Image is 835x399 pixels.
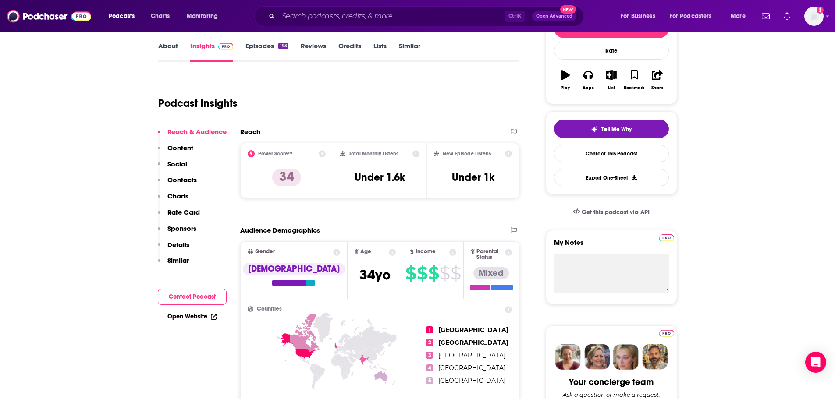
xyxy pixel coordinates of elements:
h3: Under 1.6k [355,171,405,184]
div: Your concierge team [569,377,654,388]
span: [GEOGRAPHIC_DATA] [438,351,505,359]
div: Play [561,85,570,91]
a: Charts [145,9,175,23]
label: My Notes [554,238,669,254]
button: Bookmark [623,64,646,96]
span: Countries [257,306,282,312]
a: Show notifications dropdown [758,9,773,24]
a: Episodes193 [245,42,288,62]
img: Podchaser Pro [218,43,234,50]
span: $ [417,266,427,280]
div: Rate [554,42,669,60]
h2: Reach [240,127,260,136]
button: List [600,64,622,96]
img: Jules Profile [613,344,639,370]
h2: Total Monthly Listens [349,151,398,157]
div: Open Intercom Messenger [805,352,826,373]
span: [GEOGRAPHIC_DATA] [438,326,508,334]
button: Export One-Sheet [554,169,669,186]
span: Ctrl K [505,11,525,22]
span: [GEOGRAPHIC_DATA] [438,377,505,385]
span: 1 [426,326,433,333]
button: Content [158,144,193,160]
button: open menu [664,9,725,23]
a: Contact This Podcast [554,145,669,162]
span: Tell Me Why [601,126,632,133]
a: Get this podcast via API [566,201,657,223]
span: 3 [426,352,433,359]
span: 34 yo [359,266,391,283]
span: 4 [426,364,433,371]
h2: Audience Demographics [240,226,320,234]
span: Income [416,249,436,254]
h1: Podcast Insights [158,97,238,110]
span: [GEOGRAPHIC_DATA] [438,339,508,346]
button: Share [646,64,668,96]
p: Social [167,160,187,168]
span: Parental Status [476,249,504,260]
div: Share [651,85,663,91]
button: Contacts [158,176,197,192]
p: Similar [167,256,189,265]
span: For Business [621,10,655,22]
a: Credits [338,42,361,62]
button: Contact Podcast [158,289,227,305]
p: Details [167,240,189,249]
svg: Add a profile image [817,7,824,14]
img: Podchaser Pro [659,330,674,337]
img: Podchaser - Follow, Share and Rate Podcasts [7,8,91,25]
p: Charts [167,192,188,200]
button: open menu [181,9,229,23]
button: Charts [158,192,188,208]
p: Reach & Audience [167,127,227,136]
span: Gender [255,249,275,254]
h2: New Episode Listens [443,151,491,157]
button: Rate Card [158,208,200,224]
div: List [608,85,615,91]
a: Reviews [301,42,326,62]
span: $ [428,266,439,280]
span: Podcasts [109,10,135,22]
p: Contacts [167,176,197,184]
div: [DEMOGRAPHIC_DATA] [243,263,345,275]
a: Similar [399,42,420,62]
span: $ [405,266,416,280]
p: Rate Card [167,208,200,216]
img: Barbara Profile [584,344,610,370]
div: Ask a question or make a request. [563,391,660,398]
span: Age [360,249,371,254]
a: InsightsPodchaser Pro [190,42,234,62]
div: Bookmark [624,85,644,91]
button: Social [158,160,187,176]
div: Mixed [473,267,509,279]
a: Pro website [659,233,674,241]
button: Sponsors [158,224,196,240]
p: Content [167,144,193,152]
input: Search podcasts, credits, & more... [278,9,505,23]
button: open menu [725,9,757,23]
span: Get this podcast via API [582,208,650,216]
p: Sponsors [167,224,196,233]
a: About [158,42,178,62]
span: [GEOGRAPHIC_DATA] [438,364,505,372]
button: Open AdvancedNew [532,11,576,21]
h2: Power Score™ [258,151,292,157]
button: open menu [615,9,666,23]
button: Reach & Audience [158,127,227,144]
span: 2 [426,339,433,346]
p: 34 [272,169,301,186]
span: New [560,5,576,14]
img: Jon Profile [642,344,668,370]
span: Monitoring [187,10,218,22]
span: Logged in as RobinBectel [804,7,824,26]
button: open menu [103,9,146,23]
span: Open Advanced [536,14,572,18]
div: Apps [583,85,594,91]
button: Similar [158,256,189,272]
span: More [731,10,746,22]
span: $ [451,266,461,280]
a: Pro website [659,328,674,337]
div: Search podcasts, credits, & more... [263,6,592,26]
span: For Podcasters [670,10,712,22]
